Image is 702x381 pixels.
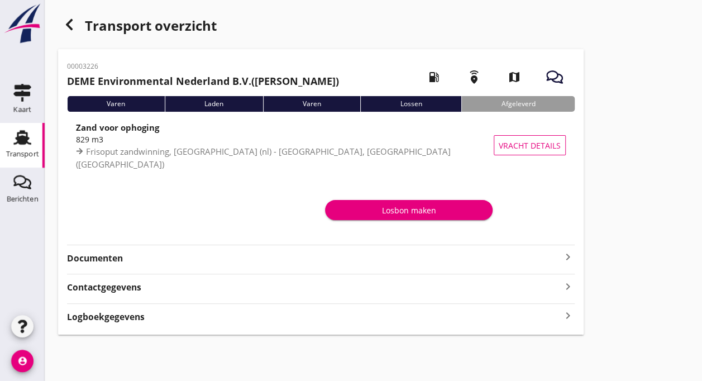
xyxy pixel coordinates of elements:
[461,96,575,112] div: Afgeleverd
[418,61,450,93] i: local_gas_station
[561,279,575,294] i: keyboard_arrow_right
[499,61,530,93] i: map
[76,146,451,170] span: Frisoput zandwinning, [GEOGRAPHIC_DATA] (nl) - [GEOGRAPHIC_DATA], [GEOGRAPHIC_DATA] ([GEOGRAPHIC_...
[165,96,263,112] div: Laden
[76,134,500,145] div: 829 m3
[494,135,566,155] button: Vracht details
[13,106,31,113] div: Kaart
[76,122,159,133] strong: Zand voor ophoging
[67,61,339,72] p: 00003226
[561,308,575,323] i: keyboard_arrow_right
[459,61,490,93] i: emergency_share
[67,311,145,323] strong: Logboekgegevens
[67,281,141,294] strong: Contactgegevens
[2,3,42,44] img: logo-small.a267ee39.svg
[11,350,34,372] i: account_circle
[325,200,493,220] button: Losbon maken
[67,121,575,170] a: Zand voor ophoging829 m3Frisoput zandwinning, [GEOGRAPHIC_DATA] (nl) - [GEOGRAPHIC_DATA], [GEOGRA...
[67,252,561,265] strong: Documenten
[67,96,165,112] div: Varen
[58,13,584,40] div: Transport overzicht
[334,204,484,216] div: Losbon maken
[263,96,361,112] div: Varen
[7,195,39,202] div: Berichten
[67,74,251,88] strong: DEME Environmental Nederland B.V.
[360,96,461,112] div: Lossen
[561,250,575,264] i: keyboard_arrow_right
[499,140,561,151] span: Vracht details
[6,150,39,158] div: Transport
[67,74,339,89] h2: ([PERSON_NAME])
